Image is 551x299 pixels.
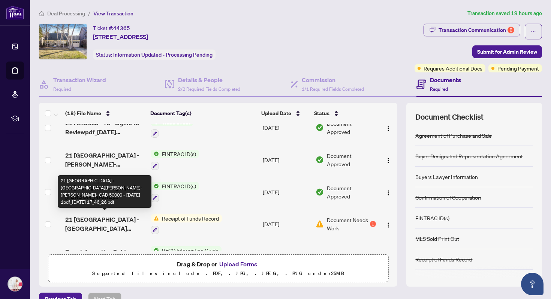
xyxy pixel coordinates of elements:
[439,24,514,36] div: Transaction Communication
[327,248,376,264] span: Document Approved
[260,176,313,208] td: [DATE]
[159,150,199,158] span: FINTRAC ID(s)
[385,158,391,164] img: Logo
[151,150,199,170] button: Status IconFINTRAC ID(s)
[430,86,448,92] span: Required
[113,25,130,32] span: 44365
[415,173,478,181] div: Buyers Lawyer Information
[177,259,259,269] span: Drag & Drop or
[260,112,313,144] td: [DATE]
[385,190,391,196] img: Logo
[415,152,523,160] div: Buyer Designated Representation Agreement
[415,131,492,140] div: Agreement of Purchase and Sale
[93,10,133,17] span: View Transaction
[424,64,482,72] span: Requires Additional Docs
[472,45,542,58] button: Submit for Admin Review
[327,216,368,232] span: Document Needs Work
[415,234,459,243] div: MLS Sold Print Out
[62,103,147,124] th: (18) File Name
[65,119,145,137] span: 21 Fenwood - TS - Agent to Reviewpdf_[DATE] 17_57_13.pdf
[93,32,148,41] span: [STREET_ADDRESS]
[260,208,313,240] td: [DATE]
[327,119,376,136] span: Document Approved
[302,75,364,84] h4: Commission
[88,9,90,18] li: /
[159,214,222,222] span: Receipt of Funds Record
[415,214,449,222] div: FINTRAC ID(s)
[531,29,536,34] span: ellipsis
[151,246,222,266] button: Status IconRECO Information Guide
[382,218,394,230] button: Logo
[258,103,311,124] th: Upload Date
[385,222,391,228] img: Logo
[159,246,222,254] span: RECO Information Guide
[47,10,85,17] span: Deal Processing
[113,51,213,58] span: Information Updated - Processing Pending
[53,269,383,278] p: Supported files include .PDF, .JPG, .JPEG, .PNG under 25 MB
[508,27,514,33] div: 2
[385,126,391,132] img: Logo
[314,109,329,117] span: Status
[93,50,216,60] div: Status:
[415,255,472,263] div: Receipt of Funds Record
[521,273,544,295] button: Open asap
[327,152,376,168] span: Document Approved
[260,144,313,176] td: [DATE]
[178,75,240,84] h4: Details & People
[316,156,324,164] img: Document Status
[65,247,145,265] span: Reco Information Guide - RECO Forms_[DATE] 17_41_53.pdf
[151,214,159,222] img: Status Icon
[65,109,101,117] span: (18) File Name
[65,151,145,169] span: 21 [GEOGRAPHIC_DATA] - [PERSON_NAME]-[PERSON_NAME] - [DATE] 1pdf_[DATE] 17_51_36.pdf
[48,255,388,282] span: Drag & Drop orUpload FormsSupported files include .PDF, .JPG, .JPEG, .PNG under25MB
[93,24,130,32] div: Ticket #:
[260,240,313,272] td: [DATE]
[151,182,159,190] img: Status Icon
[316,220,324,228] img: Document Status
[311,103,377,124] th: Status
[159,182,199,190] span: FINTRAC ID(s)
[151,214,222,234] button: Status IconReceipt of Funds Record
[261,109,291,117] span: Upload Date
[6,6,24,20] img: logo
[151,150,159,158] img: Status Icon
[53,86,71,92] span: Required
[370,221,376,227] div: 1
[39,11,44,16] span: home
[382,122,394,134] button: Logo
[178,86,240,92] span: 2/2 Required Fields Completed
[302,86,364,92] span: 1/1 Required Fields Completed
[65,215,145,233] span: 21 [GEOGRAPHIC_DATA] - [GEOGRAPHIC_DATA][PERSON_NAME]-[PERSON_NAME]- CAD 50000 - [DATE] 1pdf_[DAT...
[467,9,542,18] article: Transaction saved 19 hours ago
[497,64,539,72] span: Pending Payment
[151,246,159,254] img: Status Icon
[316,188,324,196] img: Document Status
[415,193,481,201] div: Confirmation of Cooperation
[151,182,199,202] button: Status IconFINTRAC ID(s)
[53,75,106,84] h4: Transaction Wizard
[424,24,520,36] button: Transaction Communication2
[382,154,394,166] button: Logo
[58,175,151,208] div: 21 [GEOGRAPHIC_DATA] - [GEOGRAPHIC_DATA][PERSON_NAME]-[PERSON_NAME]- CAD 50000 - [DATE] 1pdf_[DAT...
[217,259,259,269] button: Upload Forms
[8,277,22,291] img: Profile Icon
[382,186,394,198] button: Logo
[316,123,324,132] img: Document Status
[477,46,537,58] span: Submit for Admin Review
[430,75,461,84] h4: Documents
[39,24,87,59] img: IMG-E12160951_1.jpg
[415,112,484,122] span: Document Checklist
[151,118,193,138] button: Status IconTrade Sheet
[147,103,258,124] th: Document Tag(s)
[327,184,376,200] span: Document Approved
